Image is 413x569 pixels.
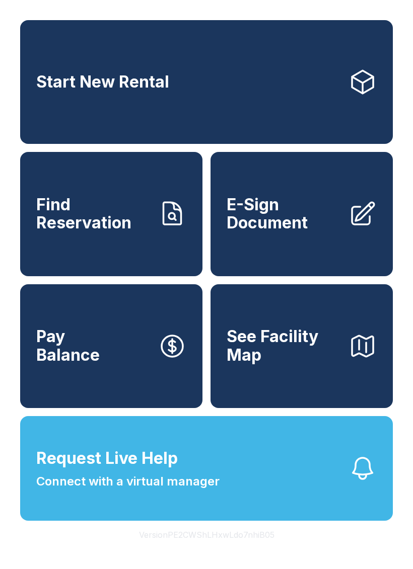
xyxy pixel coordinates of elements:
span: Connect with a virtual manager [36,472,220,491]
a: E-Sign Document [211,152,393,276]
button: See Facility Map [211,284,393,408]
span: See Facility Map [227,328,340,364]
a: PayBalance [20,284,202,408]
span: Start New Rental [36,73,169,92]
a: Start New Rental [20,20,393,144]
span: Pay Balance [36,328,100,364]
button: Request Live HelpConnect with a virtual manager [20,416,393,521]
span: Find Reservation [36,196,150,232]
button: VersionPE2CWShLHxwLdo7nhiB05 [131,521,283,549]
span: Request Live Help [36,446,178,470]
a: Find Reservation [20,152,202,276]
span: E-Sign Document [227,196,340,232]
